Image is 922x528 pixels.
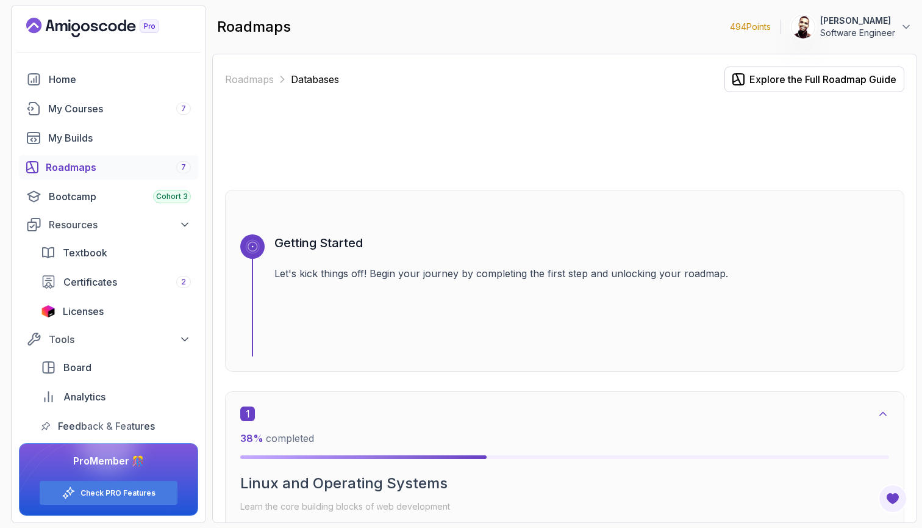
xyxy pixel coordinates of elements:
p: [PERSON_NAME] [820,15,895,27]
a: licenses [34,299,198,324]
p: Databases [291,72,339,87]
a: textbook [34,240,198,265]
span: 2 [181,277,186,287]
img: user profile image [792,15,815,38]
button: Tools [19,328,198,350]
a: builds [19,126,198,150]
a: feedback [34,414,198,438]
span: Licenses [63,304,104,319]
a: Check PRO Features [80,488,155,498]
span: Feedback & Features [58,419,155,433]
a: certificates [34,270,198,294]
span: completed [240,432,314,444]
span: Certificates [63,275,117,289]
div: Resources [49,217,191,232]
div: My Builds [48,131,191,145]
div: Explore the Full Roadmap Guide [749,72,896,87]
p: Learn the core building blocks of web development [240,498,889,515]
span: 1 [240,407,255,421]
span: Board [63,360,91,375]
span: Cohort 3 [156,192,188,201]
a: Roadmaps [225,72,274,87]
a: courses [19,96,198,121]
div: Bootcamp [49,189,191,204]
div: Roadmaps [46,160,191,175]
span: Textbook [63,245,107,260]
div: Tools [49,332,191,347]
button: Check PRO Features [39,480,178,505]
button: Open Feedback Button [878,484,907,513]
span: 7 [181,104,186,114]
span: Analytics [63,389,105,404]
a: roadmaps [19,155,198,179]
img: jetbrains icon [41,305,55,317]
button: Explore the Full Roadmap Guide [724,67,904,92]
p: Let's kick things off! Begin your journey by completing the first step and unlocking your roadmap. [274,266,889,281]
p: 494 Points [730,21,771,33]
button: Resources [19,214,198,236]
h3: Getting Started [274,234,889,251]
span: 38 % [240,432,263,444]
a: Landing page [26,18,187,37]
button: user profile image[PERSON_NAME]Software Engineer [791,15,912,39]
a: bootcamp [19,184,198,209]
a: analytics [34,385,198,409]
a: board [34,355,198,380]
span: 7 [181,162,186,172]
div: Home [49,72,191,87]
p: Software Engineer [820,27,895,39]
a: home [19,67,198,92]
h2: roadmaps [217,17,291,37]
h2: Linux and Operating Systems [240,474,889,493]
div: My Courses [48,101,191,116]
